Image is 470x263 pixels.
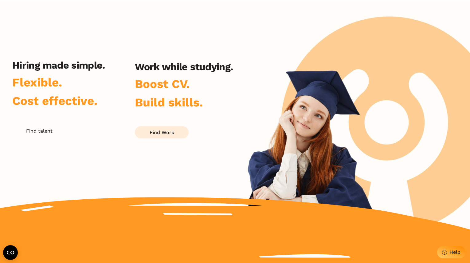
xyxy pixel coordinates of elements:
[12,125,66,137] button: Find talent
[3,245,18,260] button: Open CMP widget
[12,94,97,108] span: Cost effective.
[26,128,53,134] div: Find talent
[150,130,174,135] div: Find Work
[135,126,189,138] button: Find Work
[135,95,203,109] span: Build skills.
[135,61,233,73] h2: Work while studying.
[12,59,105,71] h2: Hiring made simple.
[449,249,460,255] div: Help
[12,75,62,89] span: Flexible.
[437,246,465,258] button: Help
[135,77,190,91] span: Boost CV.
